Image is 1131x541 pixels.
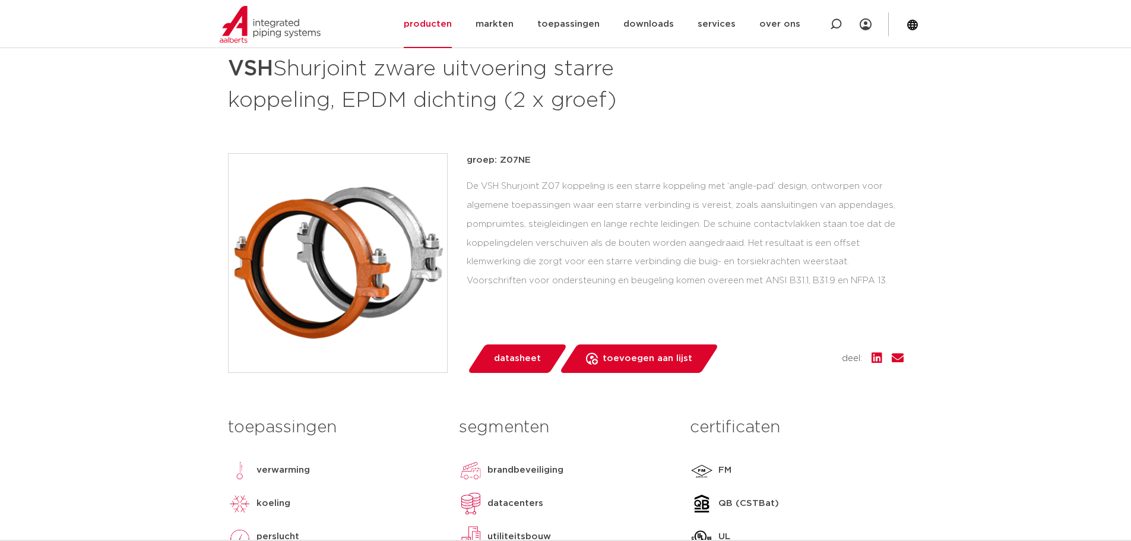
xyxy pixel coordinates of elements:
span: deel: [842,352,862,366]
p: FM [718,463,731,477]
h3: segmenten [459,416,672,439]
p: QB (CSTBat) [718,496,779,511]
p: koeling [256,496,290,511]
strong: VSH [228,58,273,80]
span: datasheet [494,349,541,368]
p: verwarming [256,463,310,477]
p: brandbeveiliging [487,463,563,477]
h1: Shurjoint zware uitvoering starre koppeling, EPDM dichting (2 x groef) [228,51,674,115]
img: Product Image for VSH Shurjoint zware uitvoering starre koppeling, EPDM dichting (2 x groef) [229,154,447,372]
img: verwarming [228,458,252,482]
img: QB (CSTBat) [690,492,714,515]
div: De VSH Shurjoint Z07 koppeling is een starre koppeling met ‘angle-pad’ design, ontworpen voor alg... [467,177,904,290]
h3: certificaten [690,416,903,439]
span: toevoegen aan lijst [603,349,692,368]
h3: toepassingen [228,416,441,439]
img: brandbeveiliging [459,458,483,482]
p: datacenters [487,496,543,511]
img: FM [690,458,714,482]
p: groep: Z07NE [467,153,904,167]
img: koeling [228,492,252,515]
a: datasheet [467,344,568,373]
img: datacenters [459,492,483,515]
